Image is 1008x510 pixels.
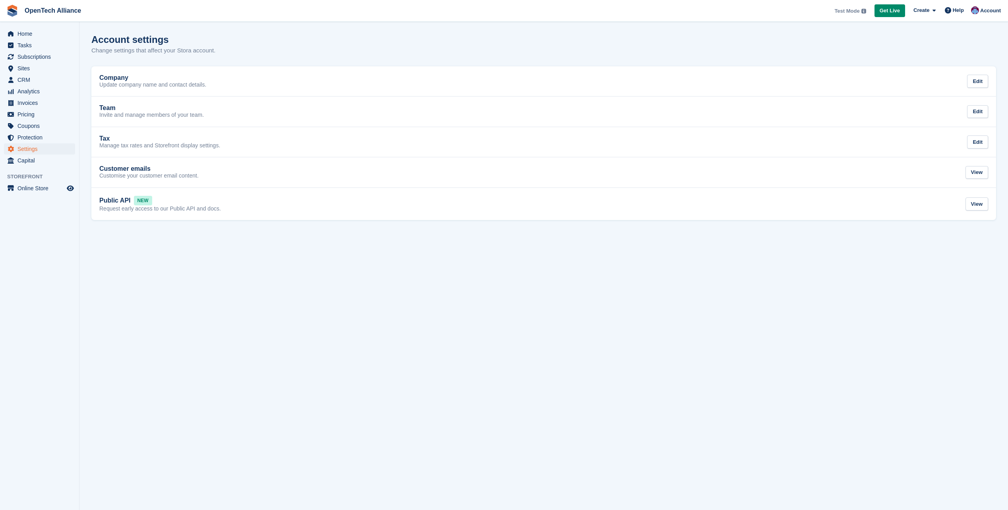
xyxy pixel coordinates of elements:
[17,51,65,62] span: Subscriptions
[17,155,65,166] span: Capital
[4,51,75,62] a: menu
[4,63,75,74] a: menu
[91,66,996,97] a: Company Update company name and contact details. Edit
[834,7,859,15] span: Test Mode
[99,165,151,172] h2: Customer emails
[17,183,65,194] span: Online Store
[91,157,996,187] a: Customer emails Customise your customer email content. View
[99,197,131,204] h2: Public API
[4,97,75,108] a: menu
[875,4,905,17] a: Get Live
[91,46,215,55] p: Change settings that affect your Stora account.
[99,172,199,180] p: Customise your customer email content.
[967,105,988,118] div: Edit
[17,109,65,120] span: Pricing
[99,104,116,112] h2: Team
[4,86,75,97] a: menu
[4,143,75,155] a: menu
[91,34,169,45] h1: Account settings
[967,75,988,88] div: Edit
[17,143,65,155] span: Settings
[17,28,65,39] span: Home
[861,9,866,14] img: icon-info-grey-7440780725fd019a000dd9b08b2336e03edf1995a4989e88bcd33f0948082b44.svg
[91,188,996,220] a: Public API NEW Request early access to our Public API and docs. View
[4,155,75,166] a: menu
[7,173,79,181] span: Storefront
[21,4,84,17] a: OpenTech Alliance
[17,40,65,51] span: Tasks
[99,81,206,89] p: Update company name and contact details.
[99,135,110,142] h2: Tax
[4,74,75,85] a: menu
[4,120,75,131] a: menu
[6,5,18,17] img: stora-icon-8386f47178a22dfd0bd8f6a31ec36ba5ce8667c1dd55bd0f319d3a0aa187defe.svg
[17,132,65,143] span: Protection
[66,184,75,193] a: Preview store
[99,205,221,212] p: Request early access to our Public API and docs.
[17,63,65,74] span: Sites
[99,112,204,119] p: Invite and manage members of your team.
[4,109,75,120] a: menu
[880,7,900,15] span: Get Live
[91,127,996,157] a: Tax Manage tax rates and Storefront display settings. Edit
[91,97,996,127] a: Team Invite and manage members of your team. Edit
[967,135,988,149] div: Edit
[913,6,929,14] span: Create
[4,28,75,39] a: menu
[17,86,65,97] span: Analytics
[134,196,152,205] span: NEW
[965,166,988,179] div: View
[965,197,988,211] div: View
[980,7,1001,15] span: Account
[17,97,65,108] span: Invoices
[17,120,65,131] span: Coupons
[4,40,75,51] a: menu
[4,183,75,194] a: menu
[953,6,964,14] span: Help
[971,6,979,14] img: Kristina Trujillo
[17,74,65,85] span: CRM
[99,142,220,149] p: Manage tax rates and Storefront display settings.
[4,132,75,143] a: menu
[99,74,128,81] h2: Company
